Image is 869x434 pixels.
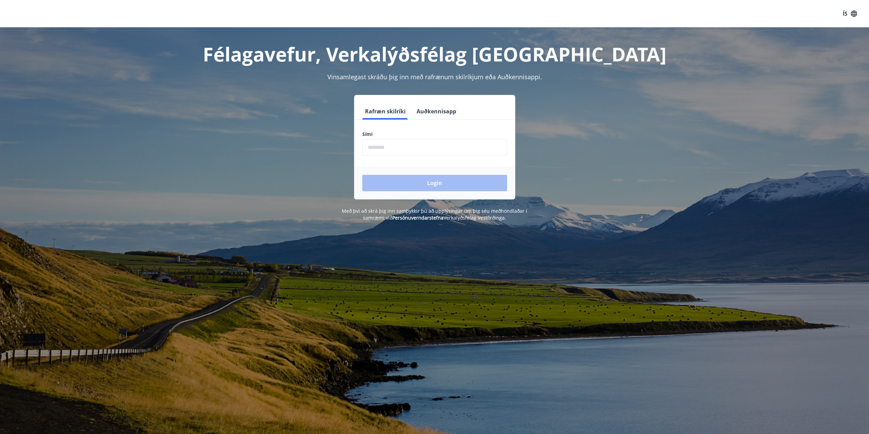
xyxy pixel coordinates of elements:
span: Með því að skrá þig inn samþykkir þú að upplýsingar um þig séu meðhöndlaðar í samræmi við Verkalý... [342,208,527,221]
button: ÍS [839,8,861,20]
button: Auðkennisapp [414,103,459,120]
span: Vinsamlegast skráðu þig inn með rafrænum skilríkjum eða Auðkennisappi. [327,73,542,81]
button: Rafræn skilríki [362,103,408,120]
label: Sími [362,131,507,138]
a: Persónuverndarstefna [392,214,444,221]
h1: Félagavefur, Verkalýðsfélag [GEOGRAPHIC_DATA] [197,41,672,67]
